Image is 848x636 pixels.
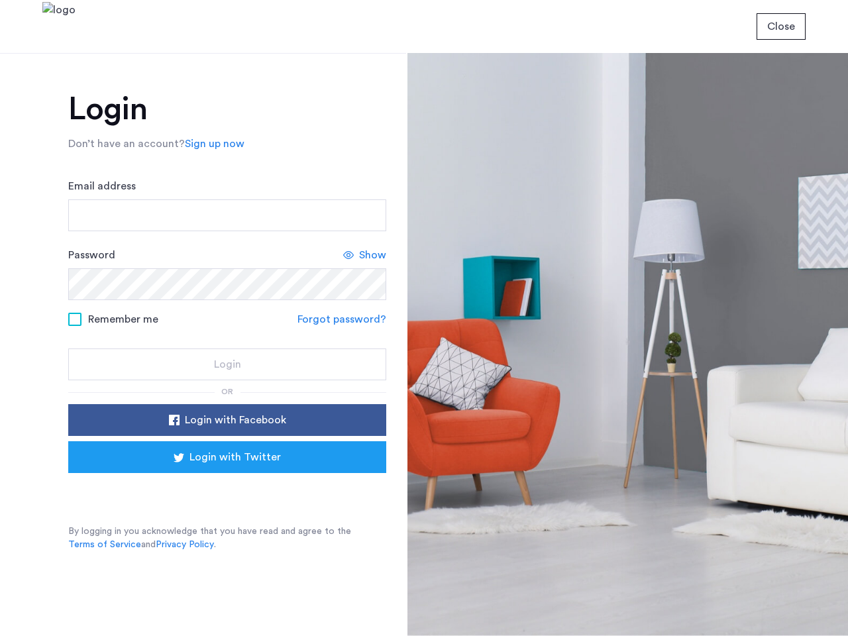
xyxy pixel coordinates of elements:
[185,136,244,152] a: Sign up now
[359,247,386,263] span: Show
[88,311,158,327] span: Remember me
[214,356,241,372] span: Login
[68,441,386,473] button: button
[42,2,76,52] img: logo
[757,13,806,40] button: button
[221,388,233,396] span: or
[185,412,286,428] span: Login with Facebook
[767,19,795,34] span: Close
[297,311,386,327] a: Forgot password?
[68,93,386,125] h1: Login
[68,138,185,149] span: Don’t have an account?
[68,247,115,263] label: Password
[68,404,386,436] button: button
[68,525,386,551] p: By logging in you acknowledge that you have read and agree to the and .
[68,538,141,551] a: Terms of Service
[68,348,386,380] button: button
[156,538,214,551] a: Privacy Policy
[189,449,281,465] span: Login with Twitter
[68,178,136,194] label: Email address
